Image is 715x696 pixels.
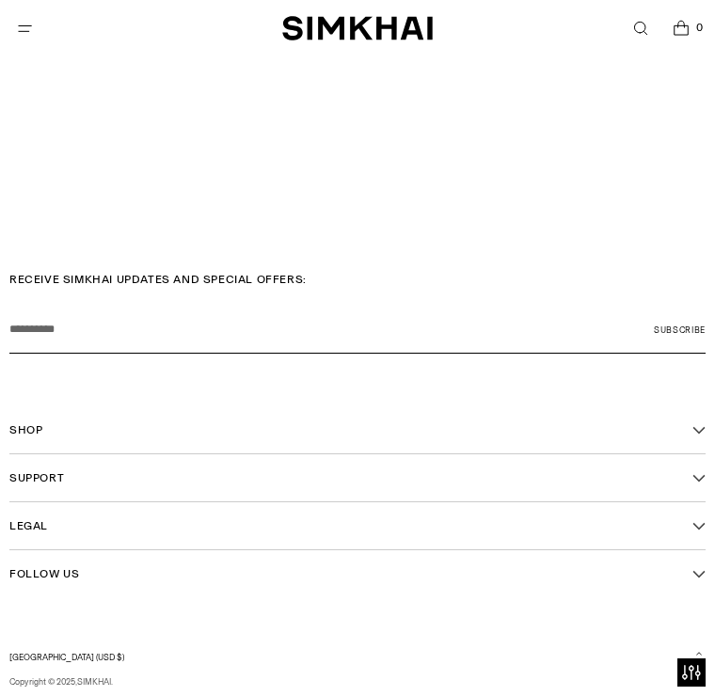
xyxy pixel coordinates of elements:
iframe: Sign Up via Text for Offers [15,625,189,681]
a: Open search modal [621,9,659,48]
a: SIMKHAI [77,676,111,687]
span: Follow Us [9,565,79,582]
a: SIMKHAI [282,15,433,42]
button: Open Follow Us footer navigation [9,550,706,597]
p: Copyright © 2025, . [9,675,706,688]
span: RECEIVE SIMKHAI UPDATES AND SPECIAL OFFERS: [9,271,307,288]
span: 0 [691,19,707,36]
a: Open cart modal [661,9,700,48]
button: Open Shop footer navigation [9,406,706,453]
span: SPRING 2026 SHOW [304,175,412,188]
button: Open Support footer navigation [9,454,706,501]
button: Open Legal footer navigation [9,502,706,549]
a: SPRING 2026 SHOW [304,175,412,194]
button: Open menu modal [6,9,44,48]
span: Support [9,469,64,486]
span: Legal [9,517,48,534]
span: Shop [9,421,42,438]
button: Subscribe [654,307,706,354]
button: [GEOGRAPHIC_DATA] (USD $) [9,650,706,664]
